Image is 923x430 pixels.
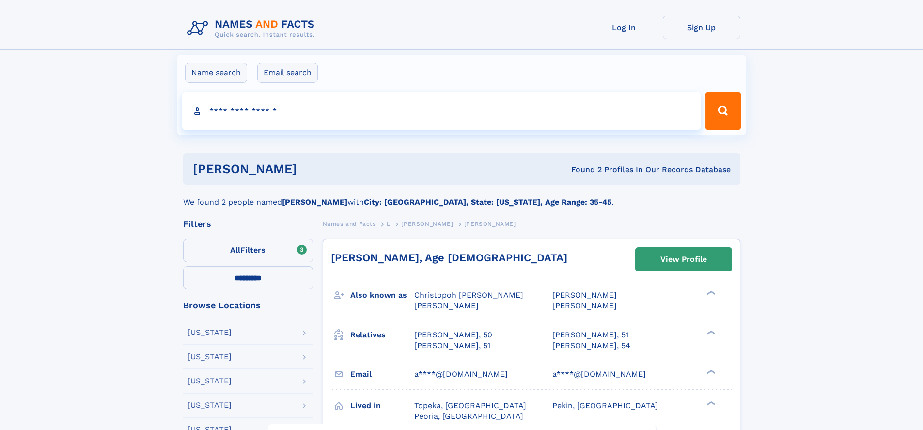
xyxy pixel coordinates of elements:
[464,221,516,227] span: [PERSON_NAME]
[183,239,313,262] label: Filters
[282,197,347,207] b: [PERSON_NAME]
[182,92,701,130] input: search input
[188,353,232,361] div: [US_STATE]
[257,63,318,83] label: Email search
[414,301,479,310] span: [PERSON_NAME]
[387,221,391,227] span: L
[350,287,414,303] h3: Also known as
[660,248,707,271] div: View Profile
[401,218,453,230] a: [PERSON_NAME]
[552,340,630,351] a: [PERSON_NAME], 54
[414,330,492,340] a: [PERSON_NAME], 50
[414,412,523,421] span: Peoria, [GEOGRAPHIC_DATA]
[183,185,740,208] div: We found 2 people named with .
[350,398,414,414] h3: Lived in
[185,63,247,83] label: Name search
[183,16,323,42] img: Logo Names and Facts
[414,290,523,300] span: Christopoh [PERSON_NAME]
[704,400,716,406] div: ❯
[704,290,716,296] div: ❯
[331,252,567,264] a: [PERSON_NAME], Age [DEMOGRAPHIC_DATA]
[704,329,716,335] div: ❯
[350,327,414,343] h3: Relatives
[663,16,740,39] a: Sign Up
[704,368,716,375] div: ❯
[636,248,732,271] a: View Profile
[193,163,434,175] h1: [PERSON_NAME]
[188,401,232,409] div: [US_STATE]
[552,290,617,300] span: [PERSON_NAME]
[188,377,232,385] div: [US_STATE]
[183,301,313,310] div: Browse Locations
[401,221,453,227] span: [PERSON_NAME]
[414,340,490,351] a: [PERSON_NAME], 51
[183,220,313,228] div: Filters
[323,218,376,230] a: Names and Facts
[387,218,391,230] a: L
[705,92,741,130] button: Search Button
[552,330,628,340] a: [PERSON_NAME], 51
[350,366,414,382] h3: Email
[230,245,240,255] span: All
[552,401,658,410] span: Pekin, [GEOGRAPHIC_DATA]
[364,197,611,207] b: City: [GEOGRAPHIC_DATA], State: [US_STATE], Age Range: 35-45
[188,329,232,336] div: [US_STATE]
[414,401,526,410] span: Topeka, [GEOGRAPHIC_DATA]
[434,164,731,175] div: Found 2 Profiles In Our Records Database
[552,301,617,310] span: [PERSON_NAME]
[585,16,663,39] a: Log In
